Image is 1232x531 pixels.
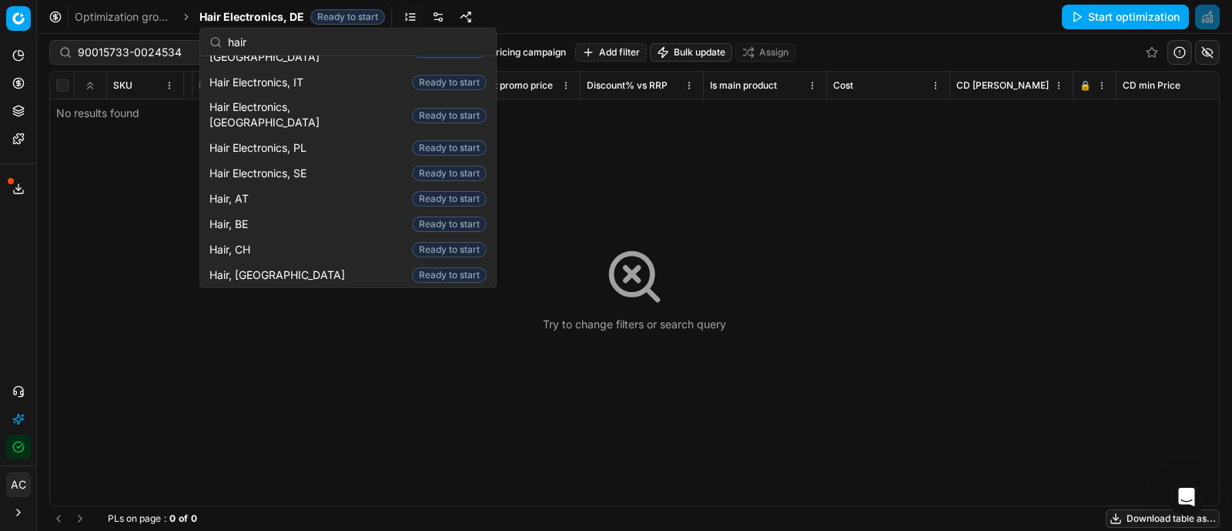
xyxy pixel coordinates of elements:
span: Hair, CH [209,241,256,257]
span: Hair Electronics, DE [199,9,304,25]
button: Expand all [81,76,99,95]
div: Open Intercom Messenger [1168,479,1205,516]
button: Assign [735,43,795,62]
span: Hair Electronics, IT [209,74,310,89]
button: Pricing campaign [484,43,572,62]
span: Ready to start [412,191,487,207]
input: Search groups... [228,26,487,57]
span: PLs on page [108,513,161,525]
button: Go to next page [71,509,89,528]
strong: 0 [191,513,197,525]
nav: breadcrumb [75,9,385,25]
div: Suggestions [200,56,496,287]
button: Bulk update [650,43,732,62]
nav: pagination [49,509,89,528]
span: Ready to start [412,42,487,57]
div: Try to change filters or search query [543,317,726,332]
span: Ready to start [310,9,385,25]
span: Hair Electronics, PL [209,139,313,155]
span: Hair, [GEOGRAPHIC_DATA] [209,267,351,282]
span: Hair Electronics, [GEOGRAPHIC_DATA] [209,99,406,130]
span: 🔒 [1080,79,1091,92]
span: Hair, BE [209,216,254,231]
span: Hair Electronics, SE [209,165,313,180]
button: AC [6,472,31,497]
span: Ready to start [412,267,487,283]
strong: of [179,513,188,525]
span: CD min Price [1123,79,1180,92]
span: Ready to start [412,166,487,181]
span: AC [7,473,30,496]
input: Search by SKU or title [78,45,246,60]
span: Hair Electronics, DEReady to start [199,9,385,25]
button: Start optimization [1062,5,1189,29]
span: Ready to start [412,140,487,156]
span: SKU [113,79,132,92]
strong: 0 [169,513,176,525]
span: Ready to start [412,242,487,257]
button: Add filter [575,43,647,62]
span: PCII cost [199,79,237,92]
span: Cost [833,79,853,92]
button: Go to previous page [49,509,68,528]
span: Is main product [710,79,777,92]
span: Ready to start [412,75,487,90]
a: Optimization groups [75,9,173,25]
div: : [108,513,197,525]
span: CD [PERSON_NAME] [956,79,1049,92]
span: Ready to start [412,107,487,123]
span: Ready to start [412,217,487,232]
span: Discount% vs RRP [587,79,668,92]
span: Current promo price [464,79,553,92]
span: Hair Electronics, [GEOGRAPHIC_DATA] [209,34,406,65]
button: Download table as... [1106,509,1220,528]
span: Hair, AT [209,190,255,206]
